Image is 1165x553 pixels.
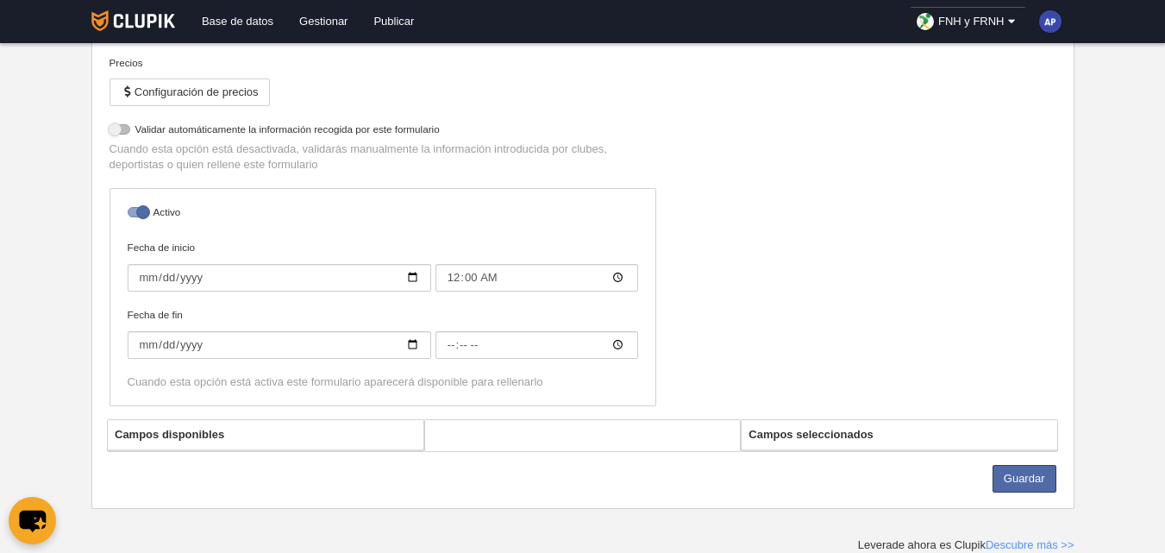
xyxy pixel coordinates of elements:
img: OaHAuFULXqHY.30x30.jpg [917,13,934,30]
p: Cuando esta opción está desactivada, validarás manualmente la información introducida por clubes,... [110,141,656,173]
label: Validar automáticamente la información recogida por este formulario [110,122,656,141]
div: Leverade ahora es Clupik [858,537,1074,553]
span: FNH y FRNH [938,13,1005,30]
div: Precios [110,55,656,71]
a: Descubre más >> [986,538,1074,551]
a: FNH y FRNH [910,7,1026,36]
th: Campos disponibles [108,420,423,450]
input: Fecha de fin [128,331,431,359]
th: Campos seleccionados [742,420,1057,450]
button: Configuración de precios [110,79,270,106]
label: Fecha de fin [128,307,638,359]
div: Cuando esta opción está activa este formulario aparecerá disponible para rellenarlo [128,374,638,390]
img: c2l6ZT0zMHgzMCZmcz05JnRleHQ9QVAmYmc9Mzk0OWFi.png [1039,10,1062,33]
input: Fecha de inicio [435,264,638,292]
img: Clupik [91,10,175,31]
label: Activo [128,204,638,224]
button: chat-button [9,497,56,544]
label: Fecha de inicio [128,240,638,292]
button: Guardar [993,465,1056,493]
input: Fecha de fin [435,331,638,359]
input: Fecha de inicio [128,264,431,292]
